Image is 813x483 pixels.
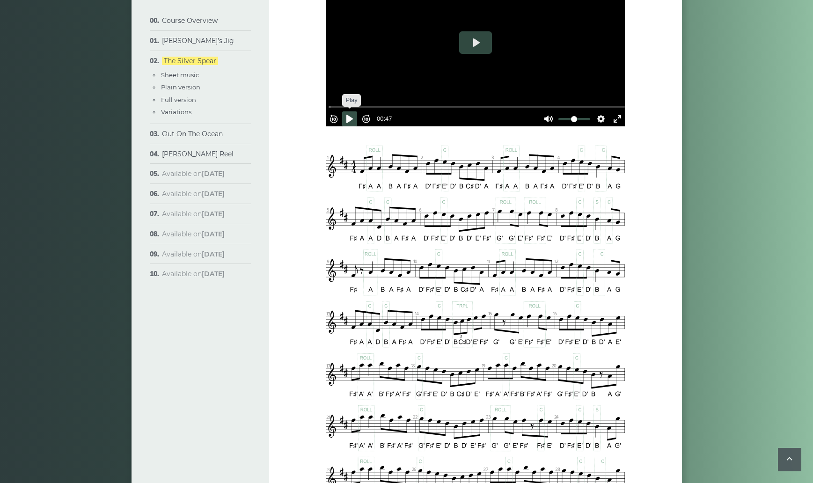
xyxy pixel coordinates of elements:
[202,230,225,238] strong: [DATE]
[162,169,225,178] span: Available on
[202,169,225,178] strong: [DATE]
[162,230,225,238] span: Available on
[162,16,218,25] a: Course Overview
[202,270,225,278] strong: [DATE]
[161,108,191,116] a: Variations
[162,270,225,278] span: Available on
[162,150,234,158] a: [PERSON_NAME] Reel
[162,37,234,45] a: [PERSON_NAME]’s Jig
[161,83,200,91] a: Plain version
[162,190,225,198] span: Available on
[202,210,225,218] strong: [DATE]
[161,71,199,79] a: Sheet music
[202,250,225,258] strong: [DATE]
[162,210,225,218] span: Available on
[161,96,196,103] a: Full version
[162,57,218,65] a: The Silver Spear
[202,190,225,198] strong: [DATE]
[162,250,225,258] span: Available on
[162,130,223,138] a: Out On The Ocean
